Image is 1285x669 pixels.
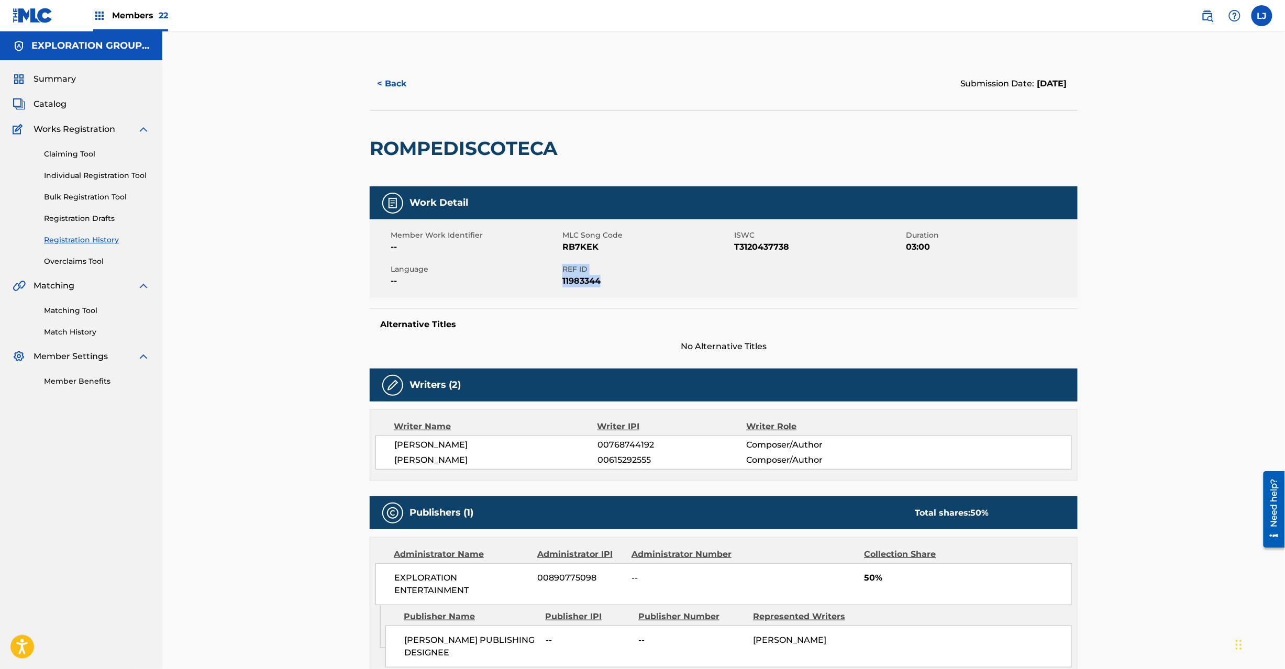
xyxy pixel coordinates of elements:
h5: Publishers (1) [409,507,473,519]
img: expand [137,350,150,363]
span: [PERSON_NAME] PUBLISHING DESIGNEE [404,634,538,659]
span: [PERSON_NAME] [753,635,826,645]
span: Member Settings [34,350,108,363]
img: Work Detail [386,197,399,209]
span: 50 % [970,508,989,518]
div: Publisher Number [638,610,745,623]
span: 00890775098 [538,572,624,584]
span: T3120437738 [734,241,903,253]
img: Publishers [386,507,399,519]
a: CatalogCatalog [13,98,67,110]
img: Member Settings [13,350,25,363]
h5: EXPLORATION GROUP LLC [31,40,150,52]
div: Submission Date: [960,77,1067,90]
h5: Writers (2) [409,379,461,391]
a: Bulk Registration Tool [44,192,150,203]
a: Public Search [1197,5,1218,26]
span: 00615292555 [597,454,746,466]
img: Works Registration [13,123,26,136]
img: Summary [13,73,25,85]
span: Members [112,9,168,21]
div: Writer Role [746,420,882,433]
img: search [1201,9,1214,22]
h5: Alternative Titles [380,319,1067,330]
div: Administrator Name [394,548,529,561]
span: ISWC [734,230,903,241]
div: Administrator IPI [537,548,624,561]
img: Top Rightsholders [93,9,106,22]
span: MLC Song Code [562,230,732,241]
img: Catalog [13,98,25,110]
a: Overclaims Tool [44,256,150,267]
span: -- [632,572,740,584]
img: Accounts [13,40,25,52]
span: -- [391,241,560,253]
img: help [1228,9,1241,22]
span: 22 [159,10,168,20]
img: Matching [13,280,26,292]
span: Catalog [34,98,67,110]
img: expand [137,123,150,136]
iframe: Chat Widget [1233,619,1285,669]
span: 11983344 [562,275,732,287]
iframe: Resource Center [1256,467,1285,552]
div: User Menu [1251,5,1272,26]
div: Help [1224,5,1245,26]
span: Works Registration [34,123,115,136]
span: [PERSON_NAME] [394,454,597,466]
div: Represented Writers [753,610,860,623]
span: Language [391,264,560,275]
span: Duration [906,230,1075,241]
div: Administrator Number [632,548,740,561]
div: Drag [1236,629,1242,661]
a: SummarySummary [13,73,76,85]
div: Collection Share [864,548,966,561]
span: 03:00 [906,241,1075,253]
span: Summary [34,73,76,85]
a: Registration Drafts [44,213,150,224]
button: < Back [370,71,433,97]
span: Composer/Author [746,439,882,451]
h2: ROMPEDISCOTECA [370,137,563,160]
span: Member Work Identifier [391,230,560,241]
div: Writer Name [394,420,597,433]
span: Composer/Author [746,454,882,466]
a: Registration History [44,235,150,246]
span: Matching [34,280,74,292]
div: Total shares: [915,507,989,519]
a: Claiming Tool [44,149,150,160]
div: Writer IPI [597,420,747,433]
img: Writers [386,379,399,392]
span: EXPLORATION ENTERTAINMENT [394,572,530,597]
div: Publisher IPI [545,610,630,623]
a: Matching Tool [44,305,150,316]
span: -- [638,634,745,646]
span: -- [391,275,560,287]
a: Member Benefits [44,376,150,387]
span: -- [546,634,630,646]
span: No Alternative Titles [370,340,1078,353]
span: 50% [864,572,1071,584]
a: Individual Registration Tool [44,170,150,181]
span: RB7KEK [562,241,732,253]
span: [PERSON_NAME] [394,439,597,451]
img: MLC Logo [13,8,53,23]
div: Publisher Name [404,610,537,623]
span: [DATE] [1035,79,1067,88]
span: REF ID [562,264,732,275]
img: expand [137,280,150,292]
span: 00768744192 [597,439,746,451]
h5: Work Detail [409,197,468,209]
a: Match History [44,327,150,338]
